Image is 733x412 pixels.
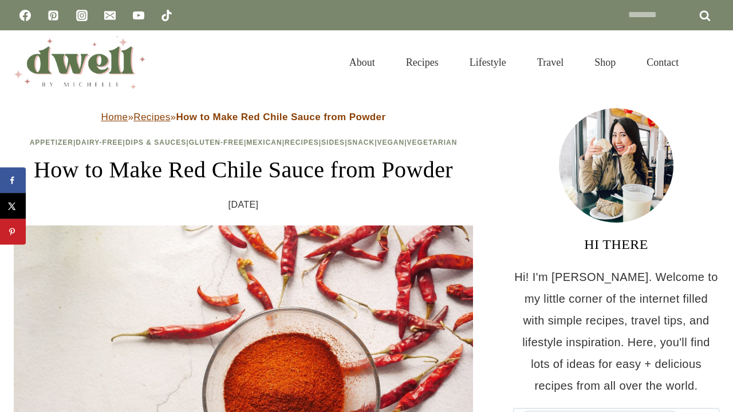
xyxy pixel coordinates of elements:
span: » » [101,112,386,122]
a: Recipes [133,112,170,122]
a: Appetizer [30,138,73,146]
time: [DATE] [228,196,259,213]
a: Recipes [391,42,454,82]
a: Recipes [285,138,319,146]
h1: How to Make Red Chile Sauce from Powder [14,153,473,187]
a: Home [101,112,128,122]
nav: Primary Navigation [334,42,694,82]
a: TikTok [155,4,178,27]
button: View Search Form [700,53,719,72]
a: Sides [321,138,345,146]
a: Email [98,4,121,27]
a: Gluten-Free [189,138,244,146]
p: Hi! I'm [PERSON_NAME]. Welcome to my little corner of the internet filled with simple recipes, tr... [513,266,719,397]
a: Dips & Sauces [125,138,186,146]
span: | | | | | | | | | [30,138,458,146]
a: Vegan [377,138,405,146]
h3: HI THERE [513,234,719,255]
a: YouTube [127,4,150,27]
a: Pinterest [42,4,65,27]
a: About [334,42,391,82]
a: Dairy-Free [76,138,123,146]
a: Contact [631,42,694,82]
a: Mexican [246,138,282,146]
a: Instagram [70,4,93,27]
a: Lifestyle [454,42,522,82]
a: Snack [347,138,375,146]
a: Travel [522,42,579,82]
img: DWELL by michelle [14,36,145,89]
strong: How to Make Red Chile Sauce from Powder [176,112,385,122]
a: Shop [579,42,631,82]
a: Vegetarian [407,138,458,146]
a: Facebook [14,4,37,27]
